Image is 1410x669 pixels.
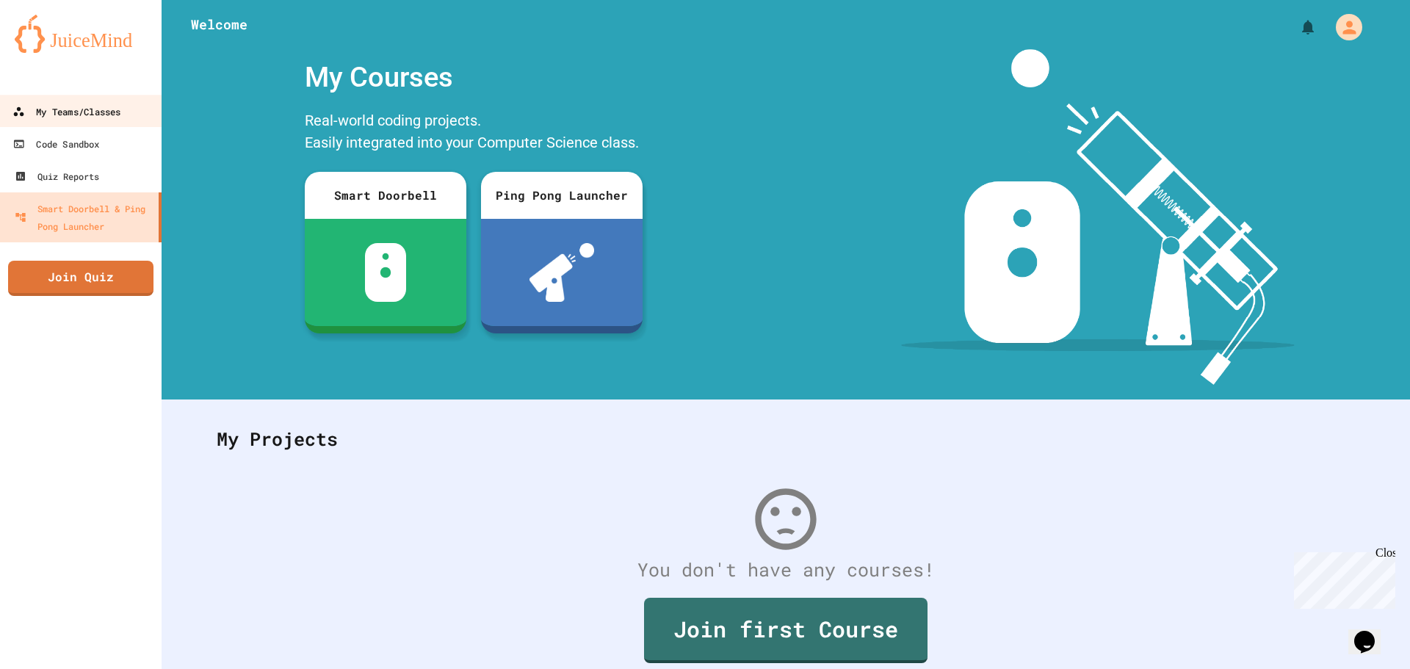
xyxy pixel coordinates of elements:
[202,411,1370,468] div: My Projects
[297,49,650,106] div: My Courses
[15,15,147,53] img: logo-orange.svg
[297,106,650,161] div: Real-world coding projects. Easily integrated into your Computer Science class.
[1348,610,1395,654] iframe: chat widget
[6,6,101,93] div: Chat with us now!Close
[644,598,928,663] a: Join first Course
[305,172,466,219] div: Smart Doorbell
[8,261,153,296] a: Join Quiz
[481,172,643,219] div: Ping Pong Launcher
[15,200,153,235] div: Smart Doorbell & Ping Pong Launcher
[1272,15,1320,40] div: My Notifications
[13,135,100,153] div: Code Sandbox
[15,167,99,185] div: Quiz Reports
[202,556,1370,584] div: You don't have any courses!
[1320,10,1366,44] div: My Account
[901,49,1295,385] img: banner-image-my-projects.png
[1288,546,1395,609] iframe: chat widget
[12,103,120,121] div: My Teams/Classes
[365,243,407,302] img: sdb-white.svg
[529,243,595,302] img: ppl-with-ball.png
